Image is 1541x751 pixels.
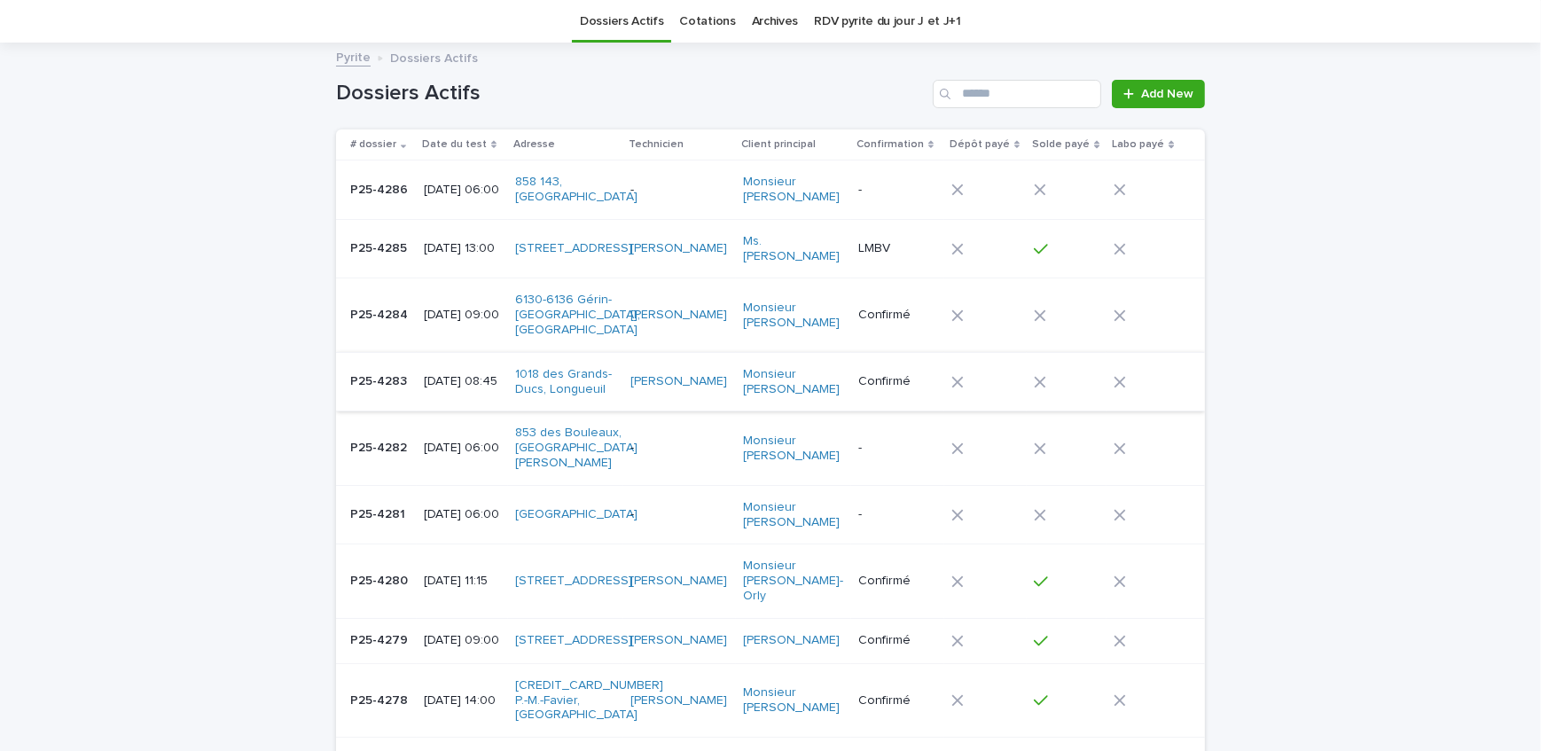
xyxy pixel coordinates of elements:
tr: P25-4284P25-4284 [DATE] 09:006130-6136 Gérin-[GEOGRAPHIC_DATA], [GEOGRAPHIC_DATA] [PERSON_NAME] M... [336,278,1205,352]
p: Dossiers Actifs [390,47,478,66]
p: [DATE] 09:00 [424,308,501,323]
a: Monsieur [PERSON_NAME] [743,685,841,716]
a: [STREET_ADDRESS] [515,241,632,256]
tr: P25-4285P25-4285 [DATE] 13:00[STREET_ADDRESS] [PERSON_NAME] Ms. [PERSON_NAME] LMBV [336,219,1205,278]
tr: P25-4278P25-4278 [DATE] 14:00[CREDIT_CARD_NUMBER] P.-M.-Favier, [GEOGRAPHIC_DATA] [PERSON_NAME] M... [336,663,1205,737]
p: Confirmation [857,135,924,154]
a: Monsieur [PERSON_NAME]-Orly [743,559,843,603]
a: Ms. [PERSON_NAME] [743,234,841,264]
tr: P25-4281P25-4281 [DATE] 06:00[GEOGRAPHIC_DATA] -Monsieur [PERSON_NAME] - [336,485,1205,544]
a: [PERSON_NAME] [630,374,727,389]
p: P25-4282 [350,437,411,456]
p: P25-4280 [350,570,411,589]
p: [DATE] 06:00 [424,507,501,522]
a: Add New [1112,80,1205,108]
p: P25-4278 [350,690,411,708]
p: P25-4284 [350,304,411,323]
p: [DATE] 11:15 [424,574,501,589]
a: [PERSON_NAME] [743,633,840,648]
p: P25-4285 [350,238,411,256]
a: Monsieur [PERSON_NAME] [743,301,841,331]
p: Dépôt payé [950,135,1010,154]
p: Confirmé [858,308,937,323]
p: [DATE] 09:00 [424,633,501,648]
input: Search [933,80,1101,108]
tr: P25-4283P25-4283 [DATE] 08:451018 des Grands-Ducs, Longueuil [PERSON_NAME] Monsieur [PERSON_NAME]... [336,352,1205,411]
p: Confirmé [858,693,937,708]
tr: P25-4282P25-4282 [DATE] 06:00853 des Bouleaux, [GEOGRAPHIC_DATA][PERSON_NAME] -Monsieur [PERSON_N... [336,411,1205,485]
a: [PERSON_NAME] [630,241,727,256]
p: [DATE] 06:00 [424,441,501,456]
p: Confirmé [858,633,937,648]
p: Date du test [422,135,487,154]
span: Add New [1141,88,1193,100]
p: - [630,183,729,198]
tr: P25-4286P25-4286 [DATE] 06:00858 143, [GEOGRAPHIC_DATA] -Monsieur [PERSON_NAME] - [336,160,1205,220]
a: Monsieur [PERSON_NAME] [743,367,841,397]
a: [CREDIT_CARD_NUMBER] P.-M.-Favier, [GEOGRAPHIC_DATA] [515,678,663,723]
p: Adresse [513,135,555,154]
a: Dossiers Actifs [580,1,663,43]
a: [STREET_ADDRESS] [515,633,632,648]
a: Monsieur [PERSON_NAME] [743,175,841,205]
p: LMBV [858,241,937,256]
p: - [630,507,729,522]
a: [PERSON_NAME] [630,308,727,323]
p: Client principal [741,135,816,154]
p: Labo payé [1112,135,1164,154]
p: [DATE] 13:00 [424,241,501,256]
a: 1018 des Grands-Ducs, Longueuil [515,367,614,397]
a: RDV pyrite du jour J et J+1 [814,1,961,43]
a: Cotations [679,1,735,43]
p: [DATE] 08:45 [424,374,501,389]
p: P25-4283 [350,371,411,389]
p: Technicien [629,135,684,154]
tr: P25-4280P25-4280 [DATE] 11:15[STREET_ADDRESS] [PERSON_NAME] Monsieur [PERSON_NAME]-Orly Confirmé [336,544,1205,618]
p: - [858,507,937,522]
p: # dossier [350,135,396,154]
a: 6130-6136 Gérin-[GEOGRAPHIC_DATA], [GEOGRAPHIC_DATA] [515,293,640,337]
p: - [858,183,937,198]
a: [GEOGRAPHIC_DATA] [515,507,638,522]
a: [STREET_ADDRESS] [515,574,632,589]
p: Confirmé [858,574,937,589]
h1: Dossiers Actifs [336,81,926,106]
p: P25-4281 [350,504,409,522]
tr: P25-4279P25-4279 [DATE] 09:00[STREET_ADDRESS] [PERSON_NAME] [PERSON_NAME] Confirmé [336,618,1205,663]
a: [PERSON_NAME] [630,633,727,648]
a: Monsieur [PERSON_NAME] [743,434,841,464]
a: 858 143, [GEOGRAPHIC_DATA] [515,175,638,205]
p: P25-4279 [350,630,411,648]
p: [DATE] 14:00 [424,693,501,708]
p: Solde payé [1032,135,1090,154]
p: Confirmé [858,374,937,389]
p: P25-4286 [350,179,411,198]
a: 853 des Bouleaux, [GEOGRAPHIC_DATA][PERSON_NAME] [515,426,638,470]
p: - [630,441,729,456]
a: [PERSON_NAME] [630,574,727,589]
p: - [858,441,937,456]
a: Pyrite [336,46,371,66]
a: [PERSON_NAME] [630,693,727,708]
a: Archives [752,1,799,43]
p: [DATE] 06:00 [424,183,501,198]
a: Monsieur [PERSON_NAME] [743,500,841,530]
